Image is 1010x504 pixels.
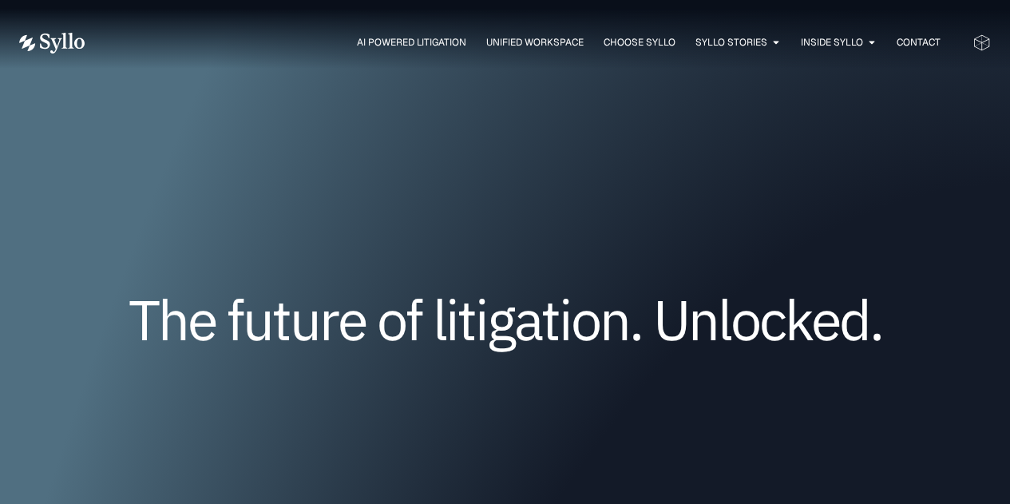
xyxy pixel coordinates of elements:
[897,35,941,50] a: Contact
[117,35,941,50] nav: Menu
[19,33,85,54] img: Vector
[486,35,584,50] a: Unified Workspace
[357,35,466,50] a: AI Powered Litigation
[801,35,863,50] a: Inside Syllo
[115,293,895,346] h1: The future of litigation. Unlocked.
[117,35,941,50] div: Menu Toggle
[604,35,675,50] a: Choose Syllo
[695,35,767,50] a: Syllo Stories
